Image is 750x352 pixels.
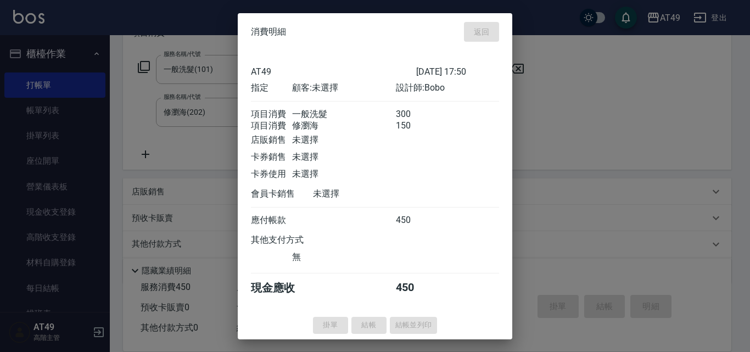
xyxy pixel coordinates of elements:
[292,82,395,94] div: 顧客: 未選擇
[251,135,292,146] div: 店販銷售
[251,281,313,295] div: 現金應收
[396,281,437,295] div: 450
[292,169,395,180] div: 未選擇
[251,188,313,200] div: 會員卡銷售
[396,120,437,132] div: 150
[251,215,292,226] div: 應付帳款
[313,188,416,200] div: 未選擇
[292,120,395,132] div: 修瀏海
[251,66,416,77] div: AT49
[396,215,437,226] div: 450
[396,109,437,120] div: 300
[251,120,292,132] div: 項目消費
[292,109,395,120] div: 一般洗髮
[292,152,395,163] div: 未選擇
[251,82,292,94] div: 指定
[416,66,499,77] div: [DATE] 17:50
[251,109,292,120] div: 項目消費
[292,135,395,146] div: 未選擇
[396,82,499,94] div: 設計師: Bobo
[251,152,292,163] div: 卡券銷售
[251,234,334,246] div: 其他支付方式
[251,169,292,180] div: 卡券使用
[251,26,286,37] span: 消費明細
[292,252,395,263] div: 無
